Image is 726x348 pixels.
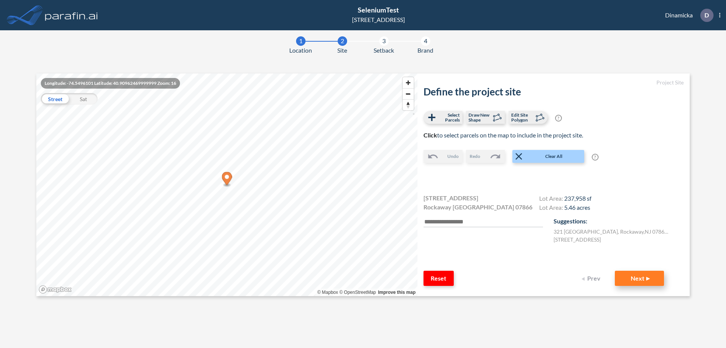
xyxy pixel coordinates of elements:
span: Redo [470,153,480,160]
span: ? [592,154,599,161]
span: Select Parcels [437,112,460,122]
button: Zoom out [403,88,414,99]
div: 2 [338,36,347,46]
div: 3 [379,36,389,46]
div: [STREET_ADDRESS] [352,15,405,24]
button: Clear All [512,150,584,163]
a: Mapbox homepage [39,285,72,294]
h5: Project Site [423,80,684,86]
div: Street [41,93,69,105]
h4: Lot Area: [539,204,591,213]
button: Prev [577,271,607,286]
button: Reset [423,271,454,286]
button: Reset bearing to north [403,99,414,110]
span: Setback [374,46,394,55]
h2: Define the project site [423,86,684,98]
div: Sat [69,93,98,105]
span: Undo [447,153,459,160]
div: Map marker [222,172,232,187]
span: Location [289,46,312,55]
label: [STREET_ADDRESS] [554,236,601,243]
span: [STREET_ADDRESS] [423,194,478,203]
span: Brand [417,46,433,55]
button: Next [615,271,664,286]
div: Longitude: -74.5496101 Latitude: 40.90962469999999 Zoom: 16 [41,78,180,89]
p: D [704,12,709,19]
div: 1 [296,36,306,46]
span: ? [555,115,562,122]
a: OpenStreetMap [339,290,376,295]
span: SeleniumTest [358,6,399,14]
p: Suggestions: [554,217,684,226]
label: 321 [GEOGRAPHIC_DATA] , Rockaway , NJ 07866 , US [554,228,671,236]
span: to select parcels on the map to include in the project site. [423,131,583,139]
span: Site [337,46,347,55]
img: logo [43,8,99,23]
b: Click [423,131,437,139]
div: Dinamicka [654,9,720,22]
button: Undo [423,150,462,163]
canvas: Map [36,73,417,296]
button: Zoom in [403,77,414,88]
span: Clear All [524,153,583,160]
span: Edit Site Polygon [511,112,534,122]
span: Rockaway [GEOGRAPHIC_DATA] 07866 [423,203,532,212]
h4: Lot Area: [539,195,591,204]
a: Mapbox [317,290,338,295]
div: 4 [421,36,430,46]
span: 5.46 acres [564,204,590,211]
a: Improve this map [378,290,416,295]
button: Redo [466,150,505,163]
span: Draw New Shape [468,112,491,122]
span: 237,958 sf [564,195,591,202]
